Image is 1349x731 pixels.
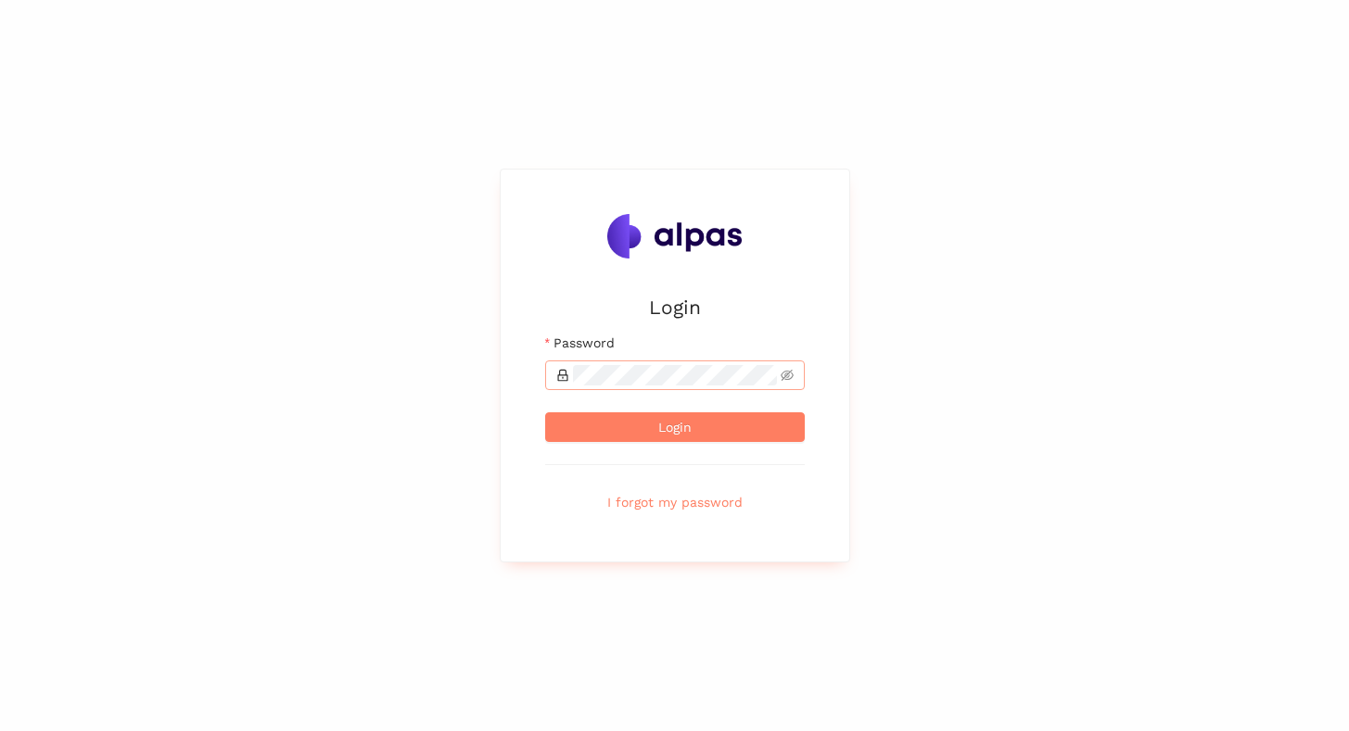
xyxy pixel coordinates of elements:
[545,292,805,322] h2: Login
[781,369,794,382] span: eye-invisible
[607,492,743,512] span: I forgot my password
[545,412,805,442] button: Login
[556,369,569,382] span: lock
[658,417,692,437] span: Login
[545,487,805,517] button: I forgot my password
[545,333,615,353] label: Password
[607,214,743,258] img: Alpas.ai Logo
[573,365,777,385] input: Password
